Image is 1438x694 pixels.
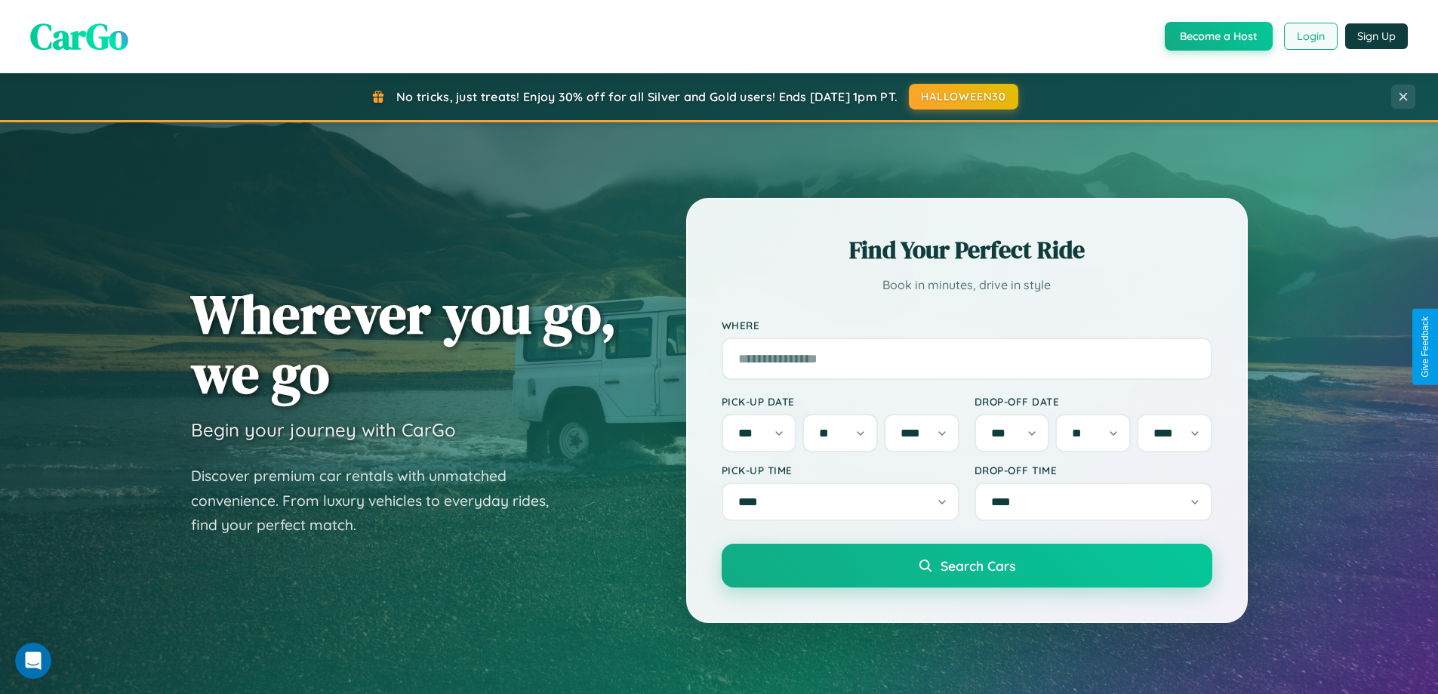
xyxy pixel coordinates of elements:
[975,464,1212,477] label: Drop-off Time
[722,544,1212,588] button: Search Cars
[975,395,1212,408] label: Drop-off Date
[941,557,1015,574] span: Search Cars
[1420,316,1430,378] div: Give Feedback
[191,464,568,538] p: Discover premium car rentals with unmatched convenience. From luxury vehicles to everyday rides, ...
[722,233,1212,267] h2: Find Your Perfect Ride
[1165,22,1273,51] button: Become a Host
[722,274,1212,296] p: Book in minutes, drive in style
[909,84,1018,109] button: HALLOWEEN30
[722,464,959,477] label: Pick-up Time
[396,89,898,104] span: No tricks, just treats! Enjoy 30% off for all Silver and Gold users! Ends [DATE] 1pm PT.
[191,284,617,403] h1: Wherever you go, we go
[1284,23,1338,50] button: Login
[191,418,456,441] h3: Begin your journey with CarGo
[1345,23,1408,49] button: Sign Up
[30,11,128,61] span: CarGo
[15,643,51,679] iframe: Intercom live chat
[722,319,1212,332] label: Where
[722,395,959,408] label: Pick-up Date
